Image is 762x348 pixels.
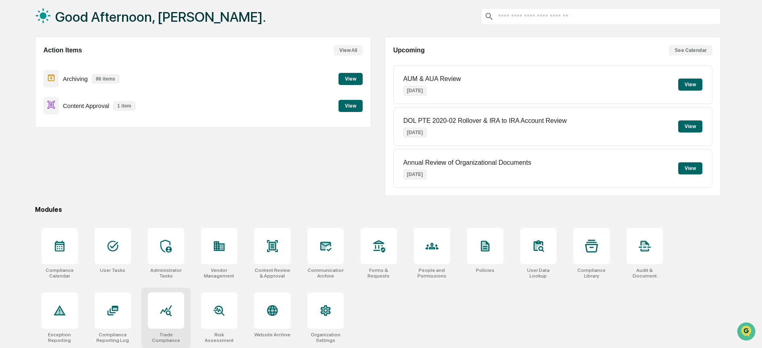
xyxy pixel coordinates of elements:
[63,102,109,109] p: Content Approval
[403,117,567,124] p: DOL PTE 2020-02 Rollover & IRA to IRA Account Review
[57,136,98,143] a: Powered byPylon
[338,75,363,82] a: View
[254,332,291,338] div: Website Archive
[63,75,88,82] p: Archiving
[627,267,663,279] div: Audit & Document Logs
[148,267,184,279] div: Administrator Tasks
[66,101,100,110] span: Attestations
[338,101,363,109] a: View
[338,100,363,112] button: View
[58,102,65,109] div: 🗄️
[254,267,291,279] div: Content Review & Approval
[678,120,702,133] button: View
[520,267,556,279] div: User Data Lookup
[338,73,363,85] button: View
[393,47,425,54] h2: Upcoming
[361,267,397,279] div: Forms & Requests
[403,159,532,166] p: Annual Review of Organizational Documents
[8,62,23,76] img: 1746055101610-c473b297-6a78-478c-a979-82029cc54cd1
[8,102,15,109] div: 🖐️
[137,64,147,74] button: Start new chat
[678,79,702,91] button: View
[55,9,266,25] h1: Good Afternoon, [PERSON_NAME].
[201,267,237,279] div: Vendor Management
[307,267,344,279] div: Communications Archive
[414,267,450,279] div: People and Permissions
[669,45,712,56] button: See Calendar
[403,170,427,179] p: [DATE]
[100,267,125,273] div: User Tasks
[476,267,494,273] div: Policies
[27,62,132,70] div: Start new chat
[5,98,55,113] a: 🖐️Preclearance
[95,332,131,343] div: Compliance Reporting Log
[148,332,184,343] div: Trade Compliance
[16,117,51,125] span: Data Lookup
[5,114,54,128] a: 🔎Data Lookup
[42,332,78,343] div: Exception Reporting
[8,118,15,124] div: 🔎
[80,137,98,143] span: Pylon
[44,47,82,54] h2: Action Items
[113,101,135,110] p: 1 item
[307,332,344,343] div: Organization Settings
[42,267,78,279] div: Compliance Calendar
[403,128,427,137] p: [DATE]
[736,321,758,343] iframe: Open customer support
[16,101,52,110] span: Preclearance
[678,162,702,174] button: View
[55,98,103,113] a: 🗄️Attestations
[573,267,610,279] div: Compliance Library
[35,206,721,213] div: Modules
[27,70,102,76] div: We're available if you need us!
[403,86,427,95] p: [DATE]
[403,75,461,83] p: AUM & AUA Review
[92,75,119,83] p: 86 items
[8,17,147,30] p: How can we help?
[201,332,237,343] div: Risk Assessment
[334,45,363,56] button: View All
